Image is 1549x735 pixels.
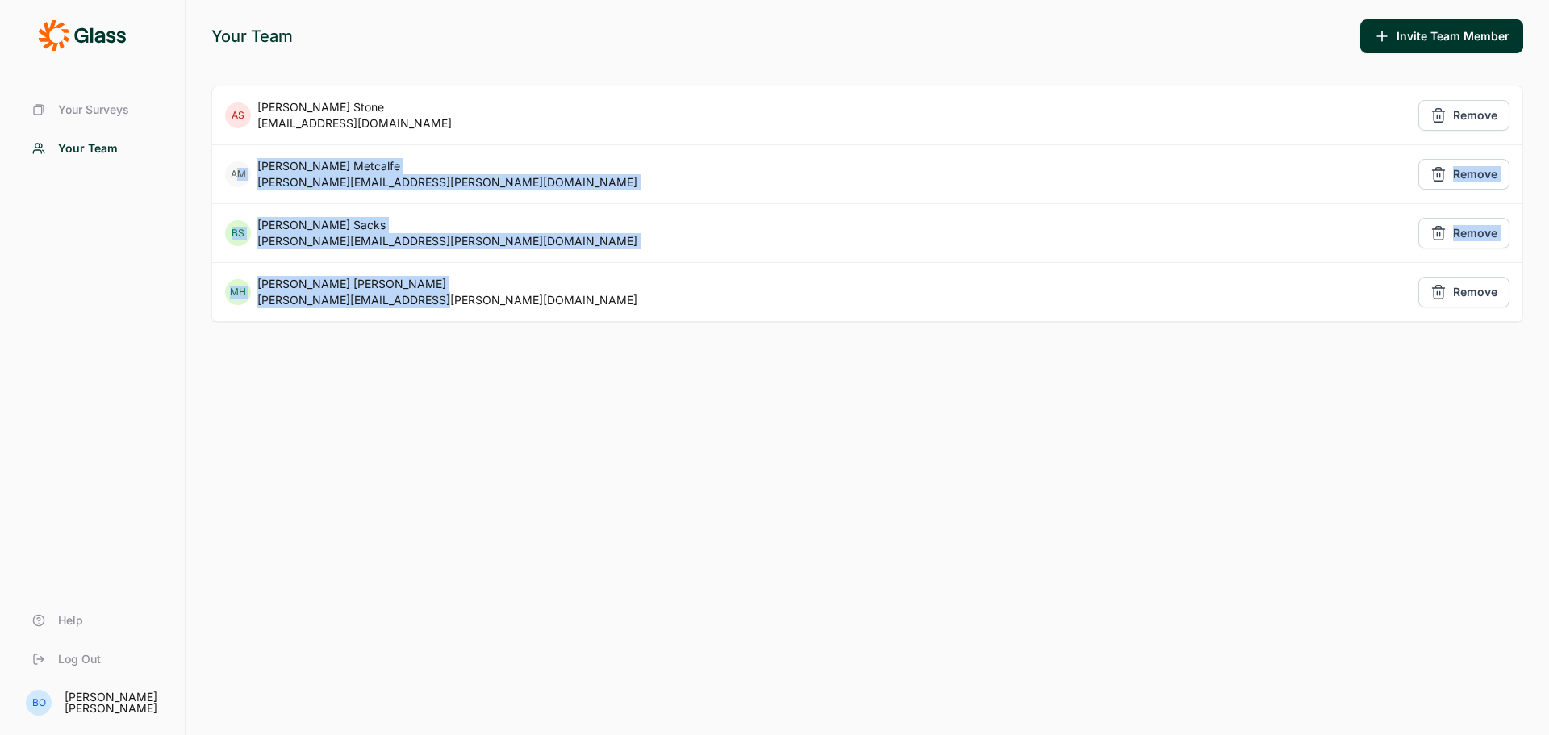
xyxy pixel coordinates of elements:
div: [EMAIL_ADDRESS][DOMAIN_NAME] [257,115,452,132]
span: Your Surveys [58,102,129,118]
div: AS [225,102,251,128]
div: [PERSON_NAME] Metcalfe [257,158,637,174]
div: [PERSON_NAME] [PERSON_NAME] [257,276,637,292]
div: [PERSON_NAME][EMAIL_ADDRESS][PERSON_NAME][DOMAIN_NAME] [257,233,637,249]
div: MH [225,279,251,305]
div: AM [225,161,251,187]
span: Your Team [211,25,293,48]
button: Remove [1418,277,1509,307]
button: Remove [1418,100,1509,131]
div: [PERSON_NAME] Sacks [257,217,637,233]
span: Log Out [58,651,101,667]
div: BO [26,690,52,716]
div: [PERSON_NAME] Stone [257,99,452,115]
button: Remove [1418,159,1509,190]
div: [PERSON_NAME] [PERSON_NAME] [65,691,165,714]
button: Remove [1418,218,1509,248]
span: Your Team [58,140,118,157]
div: BS [225,220,251,246]
div: [PERSON_NAME][EMAIL_ADDRESS][PERSON_NAME][DOMAIN_NAME] [257,292,637,308]
div: [PERSON_NAME][EMAIL_ADDRESS][PERSON_NAME][DOMAIN_NAME] [257,174,637,190]
span: Help [58,612,83,629]
button: Invite Team Member [1360,19,1523,53]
